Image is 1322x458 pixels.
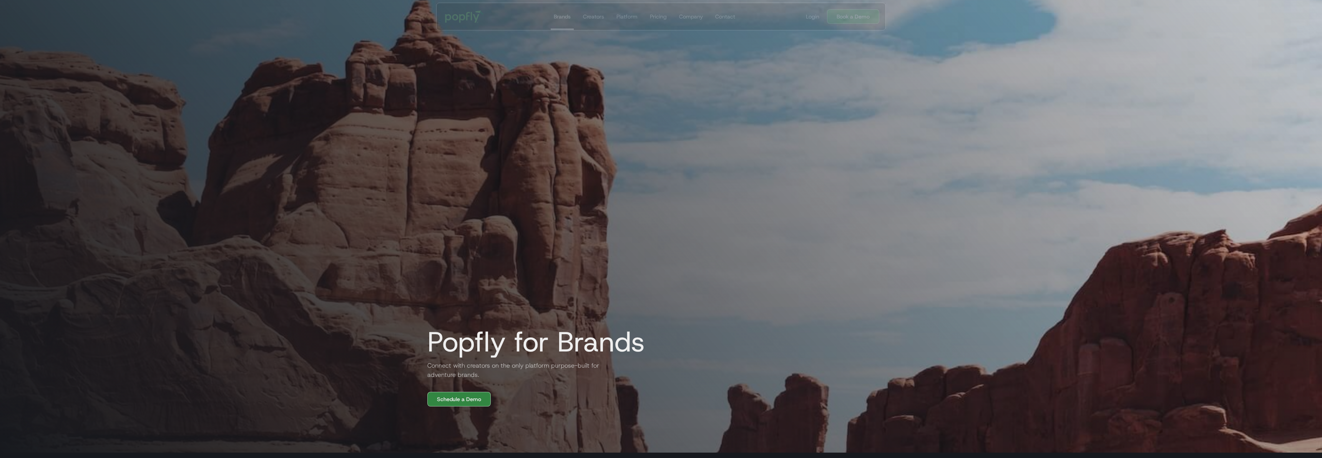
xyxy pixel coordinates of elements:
[679,13,703,20] div: Company
[421,326,645,357] h1: Popfly for Brands
[827,9,879,24] a: Book a Demo
[421,361,606,380] h2: Connect with creators on the only platform purpose-built for adventure brands.
[613,3,641,30] a: Platform
[806,13,819,20] div: Login
[427,392,491,406] a: Schedule a Demo
[440,5,489,28] a: home
[650,13,667,20] div: Pricing
[580,3,607,30] a: Creators
[583,13,604,20] div: Creators
[647,3,670,30] a: Pricing
[676,3,706,30] a: Company
[803,13,822,20] a: Login
[715,13,735,20] div: Contact
[554,13,571,20] div: Brands
[712,3,738,30] a: Contact
[551,3,574,30] a: Brands
[616,13,638,20] div: Platform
